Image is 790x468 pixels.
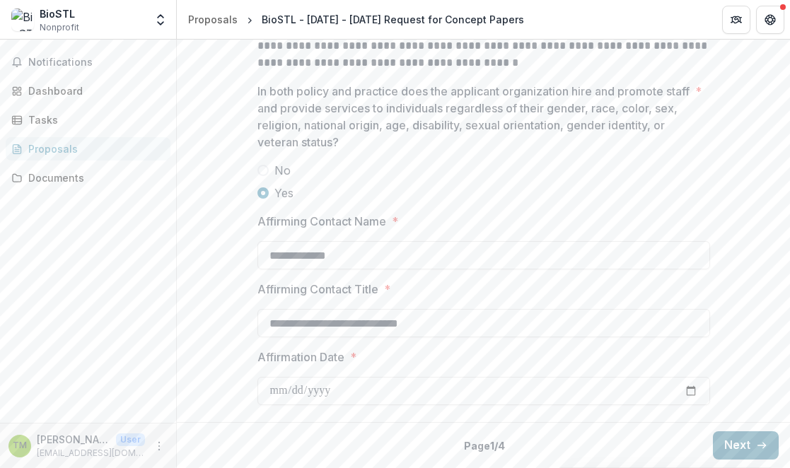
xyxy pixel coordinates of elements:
p: Page 1 / 4 [464,438,505,453]
p: User [116,433,145,446]
button: Open entity switcher [151,6,170,34]
a: Documents [6,166,170,189]
p: [EMAIL_ADDRESS][DOMAIN_NAME] [37,447,145,460]
p: [PERSON_NAME] [37,432,110,447]
div: Dashboard [28,83,159,98]
div: BioSTL [40,6,79,21]
a: Proposals [6,137,170,160]
button: Partners [722,6,750,34]
button: Notifications [6,51,170,74]
button: More [151,438,168,455]
div: Tasks [28,112,159,127]
nav: breadcrumb [182,9,530,30]
span: Nonprofit [40,21,79,34]
div: Documents [28,170,159,185]
p: Affirming Contact Name [257,213,386,230]
span: Yes [274,185,294,201]
div: Proposals [188,12,238,27]
div: Taylor McCabe [13,441,27,450]
p: Affirming Contact Title [257,281,378,298]
div: BioSTL - [DATE] - [DATE] Request for Concept Papers [262,12,524,27]
p: In both policy and practice does the applicant organization hire and promote staff and provide se... [257,83,690,151]
img: BioSTL [11,8,34,31]
a: Dashboard [6,79,170,103]
span: Notifications [28,57,165,69]
button: Get Help [756,6,784,34]
p: Affirmation Date [257,349,344,365]
a: Tasks [6,108,170,131]
button: Next [713,431,779,460]
span: No [274,162,291,179]
a: Proposals [182,9,243,30]
div: Proposals [28,141,159,156]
